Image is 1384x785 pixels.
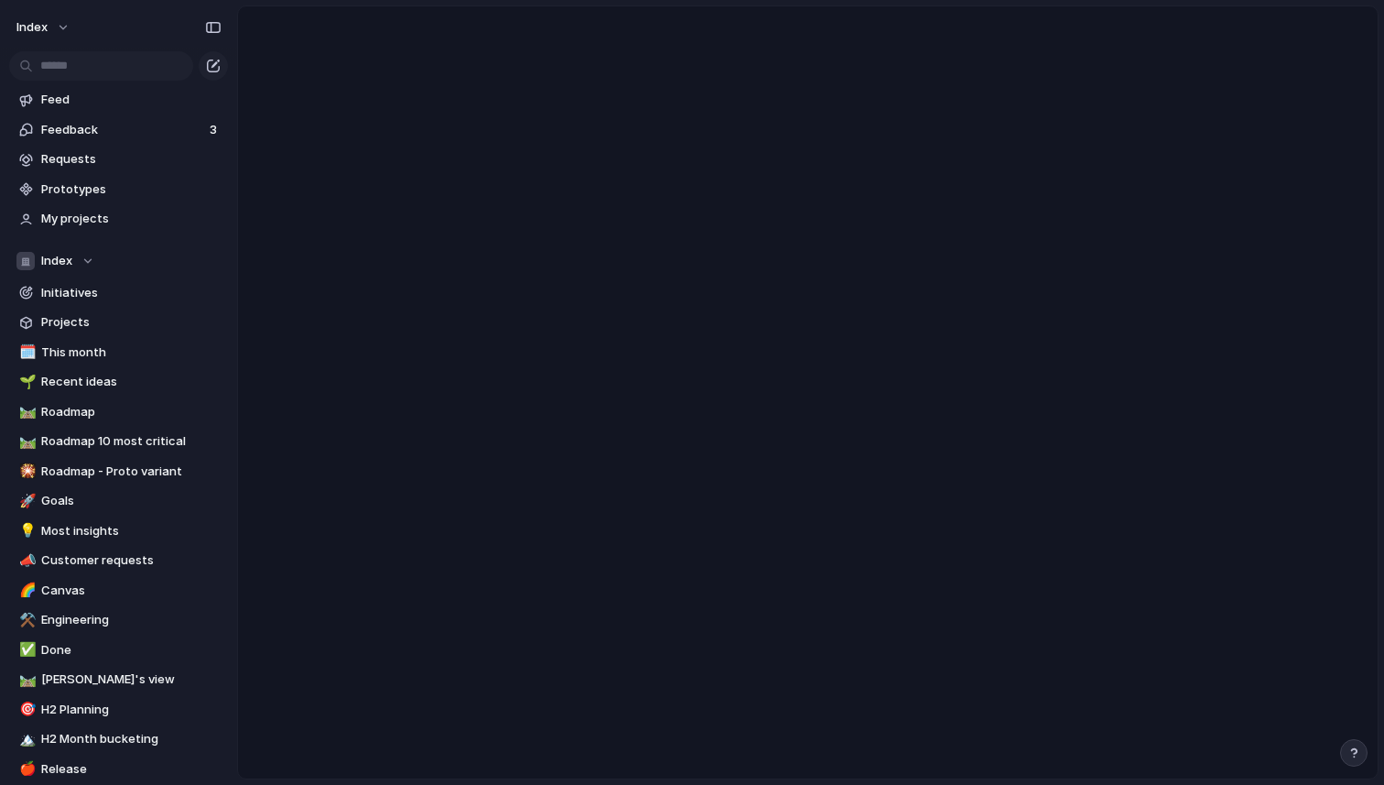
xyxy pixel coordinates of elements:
[41,551,222,570] span: Customer requests
[19,431,32,452] div: 🛤️
[41,611,222,629] span: Engineering
[16,492,35,510] button: 🚀
[9,146,228,173] a: Requests
[19,520,32,541] div: 💡
[16,551,35,570] button: 📣
[41,671,222,689] span: [PERSON_NAME]'s view
[41,343,222,362] span: This month
[9,309,228,336] a: Projects
[16,522,35,540] button: 💡
[16,730,35,748] button: 🏔️
[41,492,222,510] span: Goals
[9,577,228,605] a: 🌈Canvas
[9,487,228,515] a: 🚀Goals
[16,582,35,600] button: 🌈
[41,180,222,199] span: Prototypes
[41,760,222,779] span: Release
[19,758,32,780] div: 🍎
[16,701,35,719] button: 🎯
[41,701,222,719] span: H2 Planning
[16,432,35,451] button: 🛤️
[19,551,32,572] div: 📣
[41,463,222,481] span: Roadmap - Proto variant
[9,339,228,366] a: 🗓️This month
[9,547,228,574] a: 📣Customer requests
[9,458,228,485] a: 🎇Roadmap - Proto variant
[41,284,222,302] span: Initiatives
[19,580,32,601] div: 🌈
[41,432,222,451] span: Roadmap 10 most critical
[19,461,32,482] div: 🎇
[9,428,228,455] a: 🛤️Roadmap 10 most critical
[19,342,32,363] div: 🗓️
[9,116,228,144] a: Feedback3
[19,610,32,631] div: ⚒️
[9,637,228,664] a: ✅Done
[41,641,222,660] span: Done
[19,372,32,393] div: 🌱
[9,725,228,753] a: 🏔️H2 Month bucketing
[9,666,228,693] a: 🛤️[PERSON_NAME]'s view
[9,205,228,233] a: My projects
[41,313,222,332] span: Projects
[9,279,228,307] a: Initiatives
[16,611,35,629] button: ⚒️
[16,403,35,421] button: 🛤️
[41,582,222,600] span: Canvas
[16,18,48,37] span: Index
[9,86,228,114] a: Feed
[16,463,35,481] button: 🎇
[8,13,80,42] button: Index
[16,343,35,362] button: 🗓️
[19,699,32,720] div: 🎯
[41,91,222,109] span: Feed
[41,373,222,391] span: Recent ideas
[41,252,72,270] span: Index
[9,756,228,783] a: 🍎Release
[210,121,221,139] span: 3
[9,606,228,634] a: ⚒️Engineering
[9,518,228,545] a: 💡Most insights
[19,639,32,660] div: ✅
[41,210,222,228] span: My projects
[16,760,35,779] button: 🍎
[41,522,222,540] span: Most insights
[16,373,35,391] button: 🌱
[41,403,222,421] span: Roadmap
[9,696,228,724] a: 🎯H2 Planning
[19,729,32,750] div: 🏔️
[9,247,228,275] button: Index
[19,491,32,512] div: 🚀
[9,398,228,426] a: 🛤️Roadmap
[16,641,35,660] button: ✅
[41,730,222,748] span: H2 Month bucketing
[16,671,35,689] button: 🛤️
[41,150,222,169] span: Requests
[41,121,204,139] span: Feedback
[9,176,228,203] a: Prototypes
[9,368,228,396] a: 🌱Recent ideas
[19,670,32,691] div: 🛤️
[19,401,32,422] div: 🛤️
